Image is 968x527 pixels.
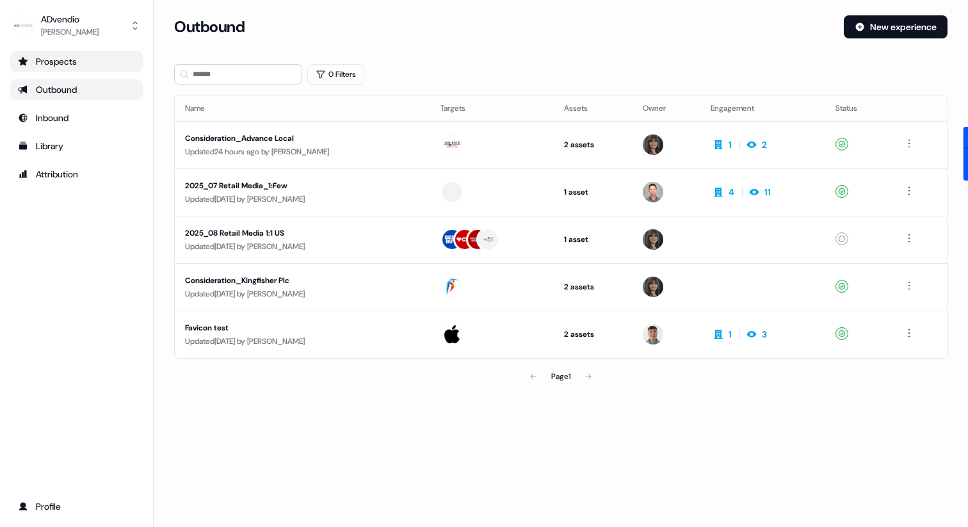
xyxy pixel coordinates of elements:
div: 2 assets [564,328,622,341]
div: 4 [729,186,734,199]
img: Denis [643,324,663,345]
div: ADvendio [41,13,99,26]
h3: Outbound [174,17,245,36]
button: ADvendio[PERSON_NAME] [10,10,143,41]
div: Page 1 [551,370,570,383]
a: Go to templates [10,136,143,156]
div: Consideration_Advance Local [185,132,420,145]
img: Michaela [643,229,663,250]
th: Assets [554,95,633,121]
div: [PERSON_NAME] [41,26,99,38]
div: Outbound [18,83,135,96]
div: Inbound [18,111,135,124]
div: 1 asset [564,233,622,246]
img: Michaela [643,134,663,155]
a: Go to prospects [10,51,143,72]
div: Updated [DATE] by [PERSON_NAME] [185,288,420,300]
th: Name [175,95,430,121]
div: 3 [762,328,767,341]
div: 1 [729,138,732,151]
a: Go to Inbound [10,108,143,128]
th: Status [825,95,891,121]
a: Go to outbound experience [10,79,143,100]
div: 1 asset [564,186,622,199]
div: Favicon test [185,321,420,334]
div: Updated [DATE] by [PERSON_NAME] [185,193,420,206]
div: 11 [764,186,771,199]
div: 1 [729,328,732,341]
a: Go to attribution [10,164,143,184]
img: Michaela [643,277,663,297]
div: + 51 [483,234,494,245]
div: 2025_08 Retail Media 1:1 US [185,227,420,239]
a: Go to profile [10,496,143,517]
img: Robert [643,182,663,202]
div: 2 assets [564,280,622,293]
div: 2 assets [564,138,622,151]
th: Owner [633,95,700,121]
th: Targets [430,95,554,121]
div: Profile [18,500,135,513]
div: Attribution [18,168,135,181]
button: New experience [844,15,948,38]
th: Engagement [700,95,826,121]
div: 2 [762,138,767,151]
div: Updated [DATE] by [PERSON_NAME] [185,335,420,348]
div: Updated [DATE] by [PERSON_NAME] [185,240,420,253]
button: 0 Filters [307,64,364,85]
div: Prospects [18,55,135,68]
div: Consideration_Kingfisher Plc [185,274,420,287]
div: 2025_07 Retail Media_1:Few [185,179,420,192]
div: Library [18,140,135,152]
div: Updated 24 hours ago by [PERSON_NAME] [185,145,420,158]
